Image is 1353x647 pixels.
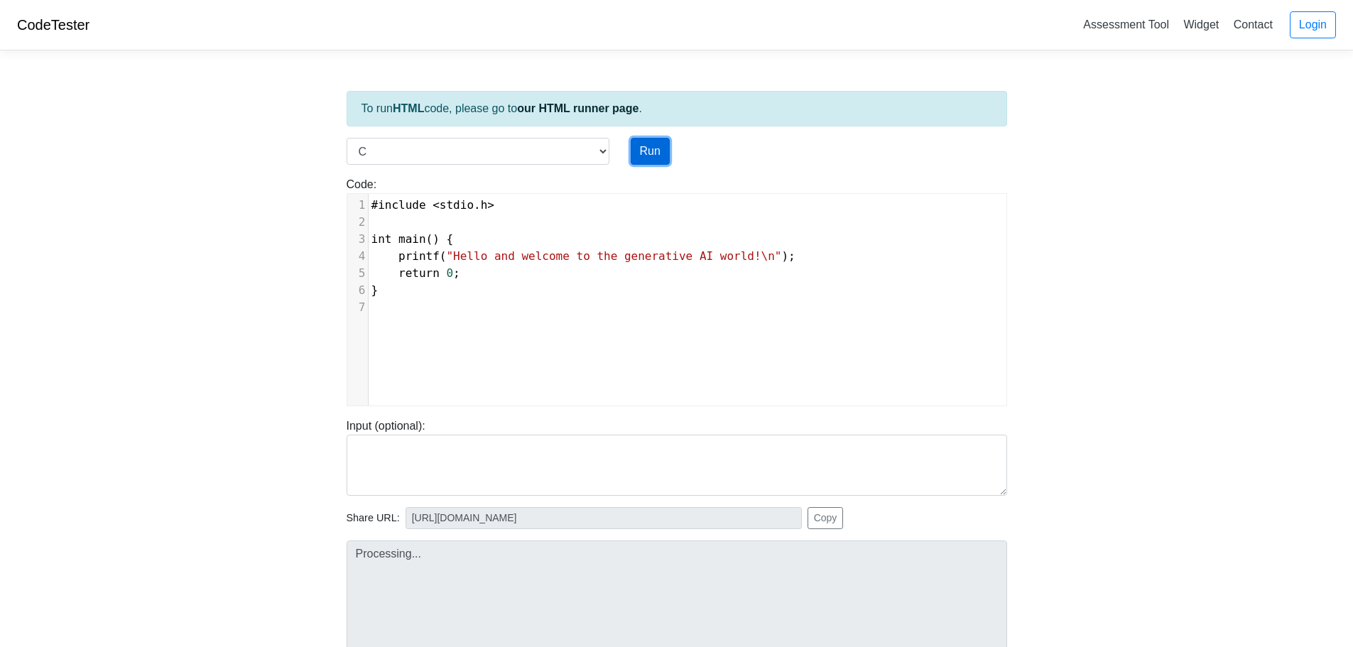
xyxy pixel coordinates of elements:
[487,198,494,212] span: >
[371,266,460,280] span: ;
[398,232,426,246] span: main
[398,249,440,263] span: printf
[347,265,368,282] div: 5
[1228,13,1278,36] a: Contact
[347,214,368,231] div: 2
[446,266,453,280] span: 0
[371,249,795,263] span: ( );
[347,511,400,526] span: Share URL:
[347,91,1007,126] div: To run code, please go to .
[347,299,368,316] div: 7
[347,197,368,214] div: 1
[371,232,392,246] span: int
[347,231,368,248] div: 3
[336,176,1018,406] div: Code:
[336,418,1018,496] div: Input (optional):
[406,507,802,529] input: No share available yet
[371,198,426,212] span: #include
[347,282,368,299] div: 6
[1290,11,1336,38] a: Login
[393,102,424,114] strong: HTML
[517,102,639,114] a: our HTML runner page
[347,248,368,265] div: 4
[440,198,474,212] span: stdio
[17,17,89,33] a: CodeTester
[481,198,488,212] span: h
[631,138,670,165] button: Run
[371,283,379,297] span: }
[1178,13,1224,36] a: Widget
[371,198,495,212] span: .
[371,232,454,246] span: () {
[398,266,440,280] span: return
[1077,13,1175,36] a: Assessment Tool
[808,507,844,529] button: Copy
[446,249,781,263] span: "Hello and welcome to the generative AI world!\n"
[433,198,440,212] span: <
